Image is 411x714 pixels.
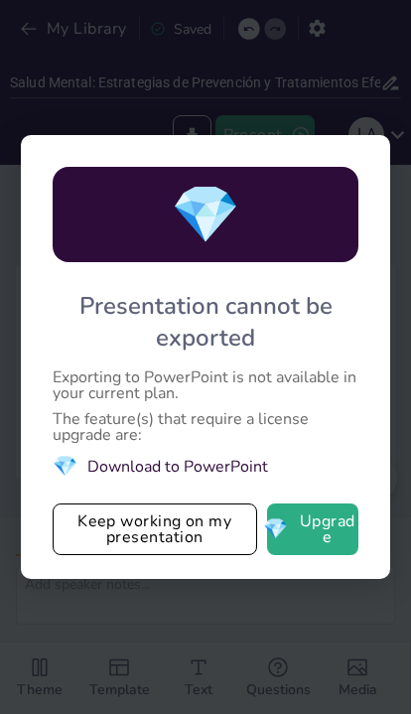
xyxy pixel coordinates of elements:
[53,290,359,354] div: Presentation cannot be exported
[53,369,359,401] div: Exporting to PowerPoint is not available in your current plan.
[53,503,257,555] button: Keep working on my presentation
[267,503,359,555] button: diamondUpgrade
[171,177,240,253] span: diamond
[53,453,359,480] li: Download to PowerPoint
[53,411,359,443] div: The feature(s) that require a license upgrade are:
[263,519,288,539] span: diamond
[53,453,77,480] span: diamond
